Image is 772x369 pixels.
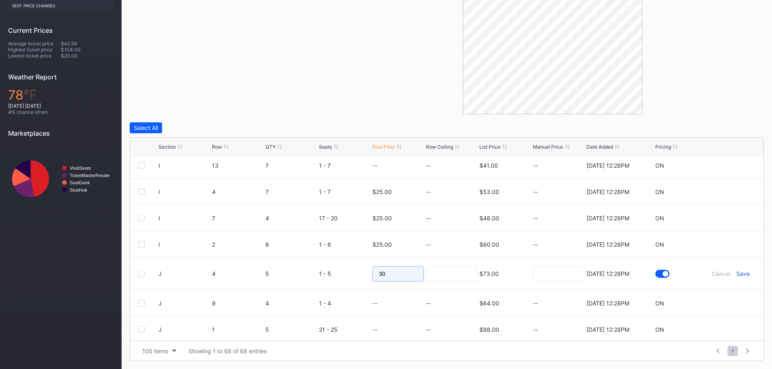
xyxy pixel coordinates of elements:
[655,188,664,195] div: ON
[586,162,629,169] div: [DATE] 12:28PM
[372,326,377,333] div: --
[533,188,584,195] div: --
[265,215,317,222] div: 4
[479,300,499,307] div: $64.00
[372,144,395,150] div: Row Floor
[479,270,499,277] div: $73.00
[158,188,210,195] div: I
[319,241,370,248] div: 1 - 6
[212,326,263,333] div: 1
[426,241,431,248] div: --
[265,270,317,277] div: 5
[212,270,263,277] div: 4
[70,180,90,185] text: SeatGeek
[138,346,180,356] button: 100 items
[586,300,629,307] div: [DATE] 12:28PM
[61,53,113,59] div: $20.00
[372,162,377,169] div: --
[655,300,664,307] div: ON
[655,162,664,169] div: ON
[158,215,210,222] div: I
[426,300,431,307] div: --
[533,241,584,248] div: --
[158,300,210,307] div: J
[319,326,370,333] div: 21 - 25
[533,162,584,169] div: --
[533,144,563,150] div: Manual Price
[319,270,370,277] div: 1 - 5
[212,162,263,169] div: 13
[8,47,61,53] div: Highest ticket price
[319,300,370,307] div: 1 - 4
[265,144,276,150] div: QTY
[265,241,317,248] div: 6
[8,26,113,34] div: Current Prices
[134,124,158,131] div: Select All
[8,143,113,214] svg: Chart title
[70,173,109,178] text: TicketMasterResale
[372,300,377,307] div: --
[158,162,210,169] div: I
[479,144,500,150] div: List Price
[130,122,162,133] button: Select All
[736,270,750,277] div: Save
[655,215,664,222] div: ON
[212,241,263,248] div: 2
[8,41,61,47] div: Average ticket price
[712,270,730,277] div: Cancel
[586,326,629,333] div: [DATE] 12:28PM
[212,215,263,222] div: 7
[61,41,113,47] div: $42.94
[655,241,664,248] div: ON
[319,188,370,195] div: 1 - 7
[727,346,738,356] span: 1
[319,144,332,150] div: Seats
[8,109,113,115] div: 4 % chance of rain
[70,166,91,171] text: VividSeats
[533,300,584,307] div: --
[479,326,499,333] div: $98.00
[426,215,431,222] div: --
[426,326,431,333] div: --
[265,300,317,307] div: 4
[212,188,263,195] div: 4
[655,326,664,333] div: ON
[142,348,168,354] div: 100 items
[479,215,499,222] div: $48.00
[319,215,370,222] div: 17 - 20
[479,241,499,248] div: $60.00
[188,348,267,354] div: Showing 1 to 68 of 68 entries
[8,103,113,109] div: [DATE] [DATE]
[426,188,431,195] div: --
[265,326,317,333] div: 5
[265,188,317,195] div: 7
[372,188,392,195] div: $25.00
[212,300,263,307] div: 9
[586,270,629,277] div: [DATE] 12:28PM
[479,162,498,169] div: $41.00
[533,215,584,222] div: --
[586,241,629,248] div: [DATE] 12:28PM
[158,326,210,333] div: J
[212,144,222,150] div: Row
[24,87,37,103] span: ℉
[8,87,113,103] div: 78
[426,162,431,169] div: --
[533,326,584,333] div: --
[586,215,629,222] div: [DATE] 12:28PM
[655,144,671,150] div: Pricing
[61,47,113,53] div: $104.00
[586,188,629,195] div: [DATE] 12:28PM
[586,144,613,150] div: Date Added
[158,241,210,248] div: I
[8,53,61,59] div: Lowest ticket price
[426,144,453,150] div: Row Ceiling
[70,188,88,192] text: StubHub
[158,270,210,277] div: J
[8,73,113,81] div: Weather Report
[319,162,370,169] div: 1 - 7
[372,241,392,248] div: $25.00
[8,129,113,137] div: Marketplaces
[265,162,317,169] div: 7
[372,215,392,222] div: $25.00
